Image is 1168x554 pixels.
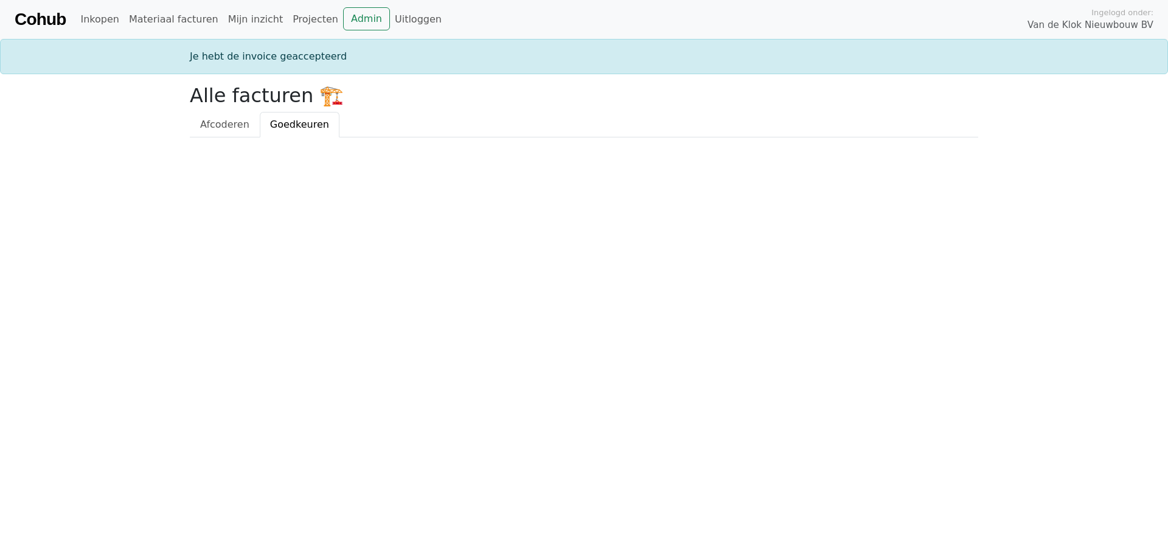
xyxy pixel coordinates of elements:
[1091,7,1153,18] span: Ingelogd onder:
[75,7,123,32] a: Inkopen
[182,49,985,64] div: Je hebt de invoice geaccepteerd
[190,84,978,107] h2: Alle facturen 🏗️
[288,7,343,32] a: Projecten
[200,119,249,130] span: Afcoderen
[124,7,223,32] a: Materiaal facturen
[190,112,260,137] a: Afcoderen
[270,119,329,130] span: Goedkeuren
[260,112,339,137] a: Goedkeuren
[390,7,447,32] a: Uitloggen
[1027,18,1153,32] span: Van de Klok Nieuwbouw BV
[343,7,390,30] a: Admin
[223,7,288,32] a: Mijn inzicht
[15,5,66,34] a: Cohub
